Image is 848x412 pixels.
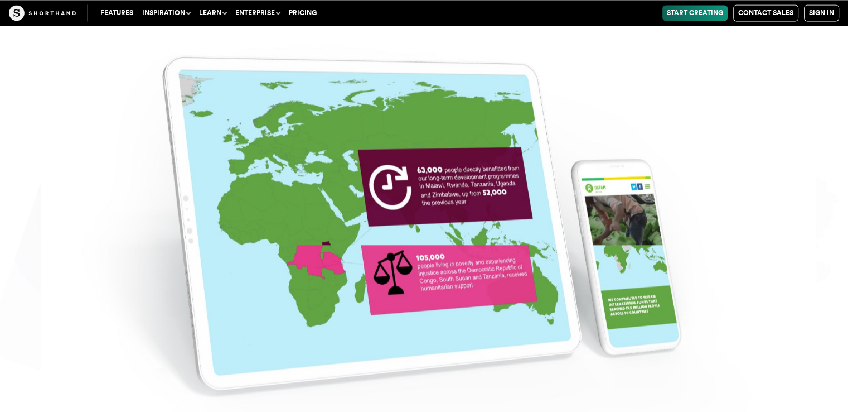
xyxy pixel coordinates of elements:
a: Contact Sales [733,4,798,21]
button: Enterprise [231,5,284,21]
a: Start Creating [662,5,728,21]
a: Sign in [804,4,839,21]
button: Inspiration [138,5,195,21]
a: Features [96,5,138,21]
img: The Craft [9,5,76,21]
button: Learn [195,5,231,21]
a: Pricing [284,5,321,21]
